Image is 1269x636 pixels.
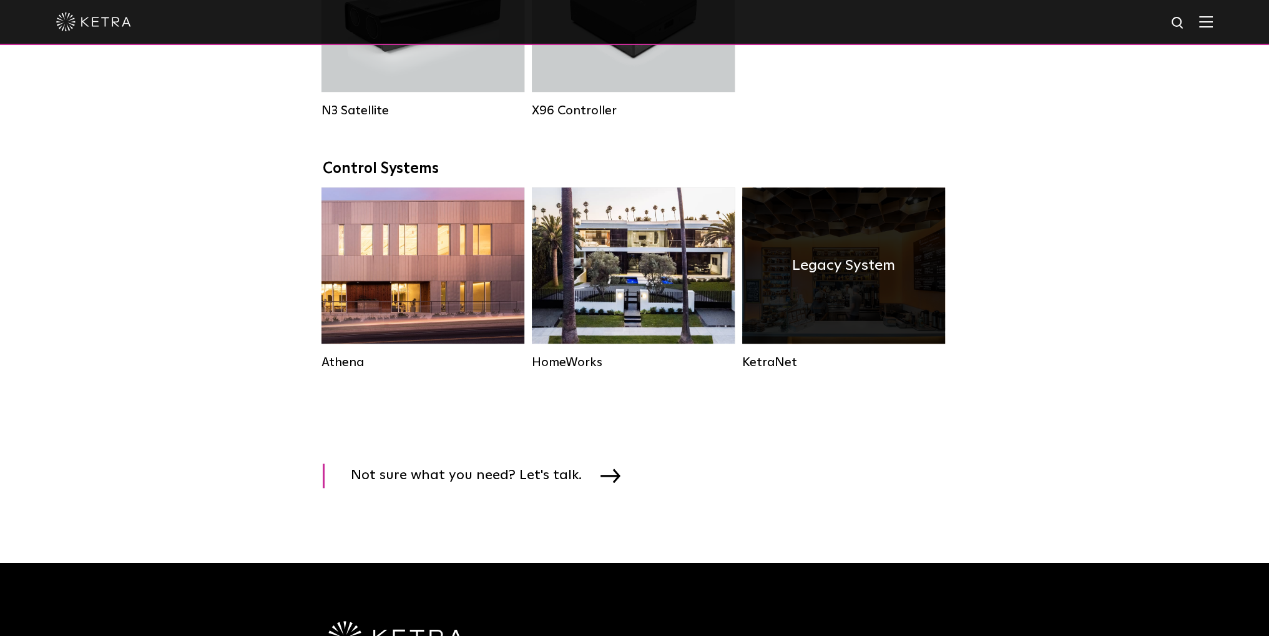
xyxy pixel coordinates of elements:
[1199,16,1213,27] img: Hamburger%20Nav.svg
[56,12,131,31] img: ketra-logo-2019-white
[321,355,524,370] div: Athena
[351,464,600,488] span: Not sure what you need? Let's talk.
[532,187,735,370] a: HomeWorks Residential Solution
[321,103,524,118] div: N3 Satellite
[742,355,945,370] div: KetraNet
[323,160,947,178] div: Control Systems
[792,254,895,277] h4: Legacy System
[321,187,524,370] a: Athena Commercial Solution
[532,355,735,370] div: HomeWorks
[1170,16,1186,31] img: search icon
[742,187,945,370] a: KetraNet Legacy System
[323,464,636,488] a: Not sure what you need? Let's talk.
[600,469,620,482] img: arrow
[532,103,735,118] div: X96 Controller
